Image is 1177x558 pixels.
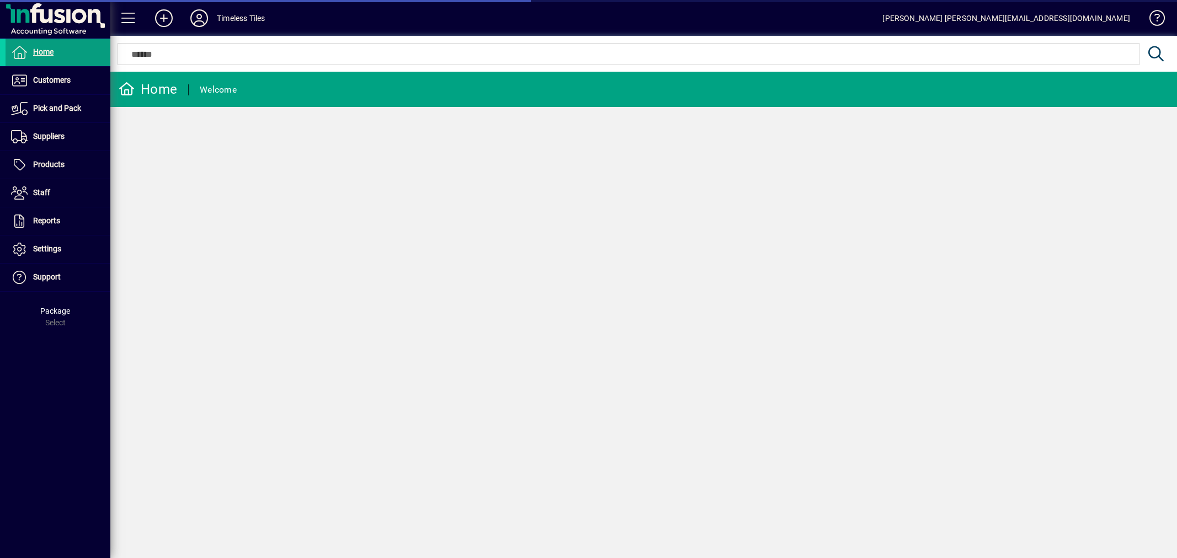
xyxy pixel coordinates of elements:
[33,244,61,253] span: Settings
[217,9,265,27] div: Timeless Tiles
[33,47,54,56] span: Home
[6,67,110,94] a: Customers
[33,272,61,281] span: Support
[33,76,71,84] span: Customers
[33,216,60,225] span: Reports
[182,8,217,28] button: Profile
[200,81,237,99] div: Welcome
[1141,2,1163,38] a: Knowledge Base
[119,81,177,98] div: Home
[6,123,110,151] a: Suppliers
[6,151,110,179] a: Products
[6,264,110,291] a: Support
[6,207,110,235] a: Reports
[6,95,110,122] a: Pick and Pack
[6,235,110,263] a: Settings
[6,179,110,207] a: Staff
[882,9,1130,27] div: [PERSON_NAME] [PERSON_NAME][EMAIL_ADDRESS][DOMAIN_NAME]
[33,188,50,197] span: Staff
[33,104,81,112] span: Pick and Pack
[33,160,65,169] span: Products
[146,8,182,28] button: Add
[40,307,70,315] span: Package
[33,132,65,141] span: Suppliers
